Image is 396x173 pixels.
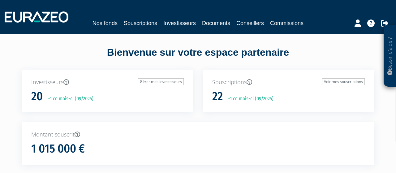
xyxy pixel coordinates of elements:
[31,142,85,155] h1: 1 015 000 €
[386,28,394,84] p: Besoin d'aide ?
[31,78,184,86] p: Investisseurs
[270,19,303,28] a: Commissions
[212,78,365,86] p: Souscriptions
[31,90,43,103] h1: 20
[212,90,223,103] h1: 22
[31,131,365,139] p: Montant souscrit
[224,95,273,102] p: +1 ce mois-ci (09/2025)
[17,45,379,70] div: Bienvenue sur votre espace partenaire
[93,19,118,28] a: Nos fonds
[322,78,365,85] a: Voir mes souscriptions
[5,11,68,23] img: 1732889491-logotype_eurazeo_blanc_rvb.png
[163,19,196,28] a: Investisseurs
[202,19,230,28] a: Documents
[44,95,93,102] p: +1 ce mois-ci (09/2025)
[124,19,157,28] a: Souscriptions
[236,19,264,28] a: Conseillers
[138,78,184,85] a: Gérer mes investisseurs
